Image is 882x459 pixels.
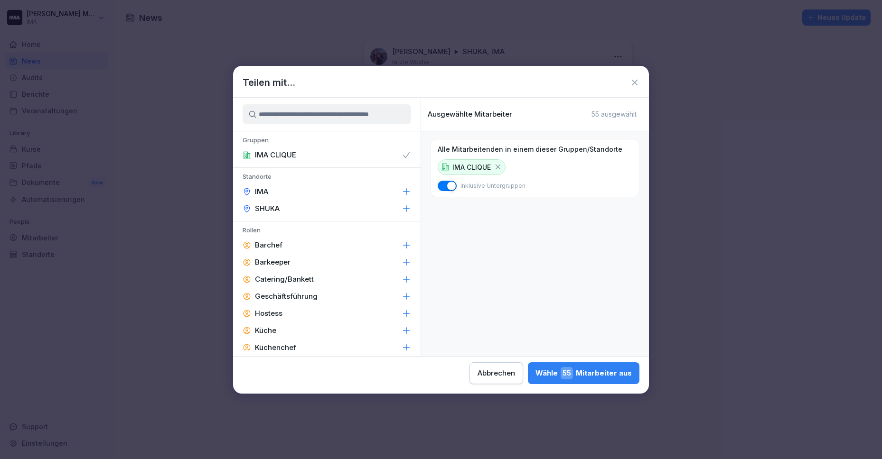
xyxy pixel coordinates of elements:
[255,187,268,196] p: IMA
[460,182,525,190] p: Inklusive Untergruppen
[255,204,280,213] p: SHUKA
[528,362,639,384] button: Wähle55Mitarbeiter aus
[255,240,282,250] p: Barchef
[438,145,622,154] p: Alle Mitarbeitenden in einem dieser Gruppen/Standorte
[233,226,421,237] p: Rollen
[255,150,296,160] p: IMA CLIQUE
[452,162,491,172] p: IMA CLIQUE
[561,367,573,379] span: 55
[255,292,318,301] p: Geschäftsführung
[255,257,291,267] p: Barkeeper
[243,75,295,90] h1: Teilen mit...
[233,173,421,183] p: Standorte
[255,326,276,335] p: Küche
[478,368,515,378] div: Abbrechen
[469,362,523,384] button: Abbrechen
[255,275,314,284] p: Catering/Bankett
[255,309,282,318] p: Hostess
[428,110,512,119] p: Ausgewählte Mitarbeiter
[255,343,296,352] p: Küchenchef
[233,136,421,147] p: Gruppen
[535,367,632,379] div: Wähle Mitarbeiter aus
[591,110,637,119] p: 55 ausgewählt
